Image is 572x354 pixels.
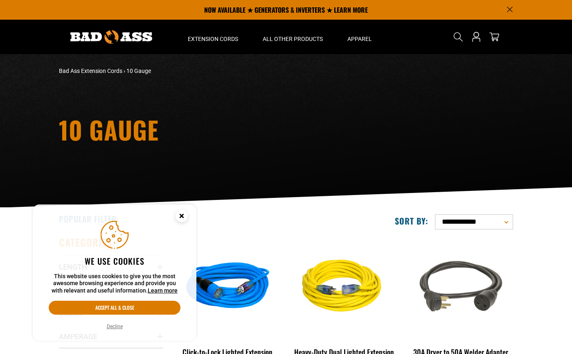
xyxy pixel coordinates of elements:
a: Learn more [148,287,178,294]
summary: Apparel [335,20,384,54]
img: blue [176,240,279,334]
img: yellow [293,240,396,334]
img: black [409,240,512,334]
a: Bad Ass Extension Cords [59,68,122,74]
span: All Other Products [263,35,323,43]
span: Extension Cords [188,35,238,43]
button: Accept all & close [49,301,180,315]
span: › [124,68,125,74]
nav: breadcrumbs [59,67,358,75]
span: Apparel [347,35,372,43]
summary: Search [452,30,465,43]
button: Decline [104,322,125,331]
h2: We use cookies [49,256,180,266]
p: This website uses cookies to give you the most awesome browsing experience and provide you with r... [49,273,180,295]
span: 10 Gauge [126,68,151,74]
img: Bad Ass Extension Cords [70,30,152,44]
h1: 10 Gauge [59,117,358,142]
summary: All Other Products [250,20,335,54]
aside: Cookie Consent [33,204,196,341]
summary: Extension Cords [176,20,250,54]
label: Sort by: [395,216,428,226]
